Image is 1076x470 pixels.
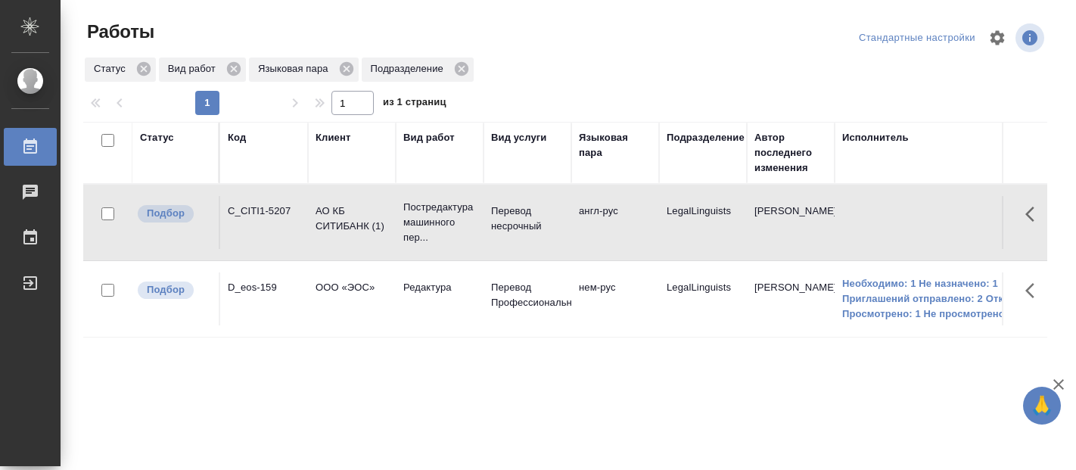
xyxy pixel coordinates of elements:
div: Подразделение [667,130,745,145]
div: Статус [85,58,156,82]
div: Языковая пара [579,130,652,160]
div: Вид работ [159,58,246,82]
p: Подбор [147,206,185,221]
td: LegalLinguists [659,272,747,325]
span: 🙏 [1029,390,1055,422]
span: Настроить таблицу [979,20,1015,56]
div: Статус [140,130,174,145]
div: Автор последнего изменения [754,130,827,176]
td: нем-рус [571,272,659,325]
p: Перевод несрочный [491,204,564,234]
div: C_CITI1-5207 [228,204,300,219]
td: англ-рус [571,196,659,249]
p: Статус [94,61,131,76]
div: D_eos-159 [228,280,300,295]
span: Работы [83,20,154,44]
p: АО КБ СИТИБАНК (1) [316,204,388,234]
td: [PERSON_NAME] [747,196,835,249]
p: Постредактура машинного пер... [403,200,476,245]
td: [PERSON_NAME] [747,272,835,325]
p: Редактура [403,280,476,295]
div: Клиент [316,130,350,145]
p: Подбор [147,282,185,297]
div: Исполнитель [842,130,909,145]
span: Посмотреть информацию [1015,23,1047,52]
button: Здесь прячутся важные кнопки [1016,196,1053,232]
div: Вид работ [403,130,455,145]
div: Подразделение [362,58,474,82]
div: Языковая пара [249,58,359,82]
div: Код [228,130,246,145]
td: LegalLinguists [659,196,747,249]
div: Можно подбирать исполнителей [136,204,211,224]
p: Перевод Профессиональный [491,280,564,310]
p: Языковая пара [258,61,334,76]
a: Необходимо: 1 Не назначено: 1 Приглашений отправлено: 2 Отказов: 0 Просмотрено: 1 Не просмотрено: 1 [842,276,1039,322]
p: ООО «ЭОС» [316,280,388,295]
button: Здесь прячутся важные кнопки [1016,272,1053,309]
button: 🙏 [1023,387,1061,425]
div: Можно подбирать исполнителей [136,280,211,300]
span: из 1 страниц [383,93,446,115]
p: Вид работ [168,61,221,76]
div: Вид услуги [491,130,547,145]
div: split button [855,26,979,50]
p: Подразделение [371,61,449,76]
